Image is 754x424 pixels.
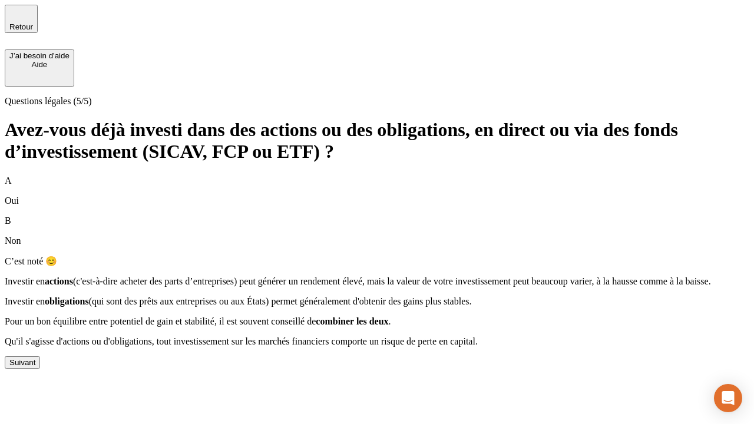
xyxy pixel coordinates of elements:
[89,296,472,306] span: (qui sont des prêts aux entreprises ou aux États) permet généralement d'obtenir des gains plus st...
[5,296,45,306] span: Investir en
[5,356,40,369] button: Suivant
[5,236,749,246] p: Non
[5,196,749,206] p: Oui
[5,316,316,326] span: Pour un bon équilibre entre potentiel de gain et stabilité, il est souvent conseillé de
[9,358,35,367] div: Suivant
[9,60,70,69] div: Aide
[5,96,749,107] p: Questions légales (5/5)
[5,175,749,186] p: A
[5,119,749,163] h1: Avez-vous déjà investi dans des actions ou des obligations, en direct ou via des fonds d’investis...
[389,316,391,326] span: .
[9,22,33,31] span: Retour
[5,49,74,87] button: J’ai besoin d'aideAide
[5,276,45,286] span: Investir en
[9,51,70,60] div: J’ai besoin d'aide
[5,216,749,226] p: B
[45,296,89,306] span: obligations
[714,384,742,412] div: Open Intercom Messenger
[5,336,478,346] span: Qu'il s'agisse d'actions ou d'obligations, tout investissement sur les marchés financiers comport...
[45,276,73,286] span: actions
[5,256,57,266] span: C’est noté 😊
[5,5,38,33] button: Retour
[73,276,711,286] span: (c'est-à-dire acheter des parts d’entreprises) peut générer un rendement élevé, mais la valeur de...
[316,316,388,326] span: combiner les deux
